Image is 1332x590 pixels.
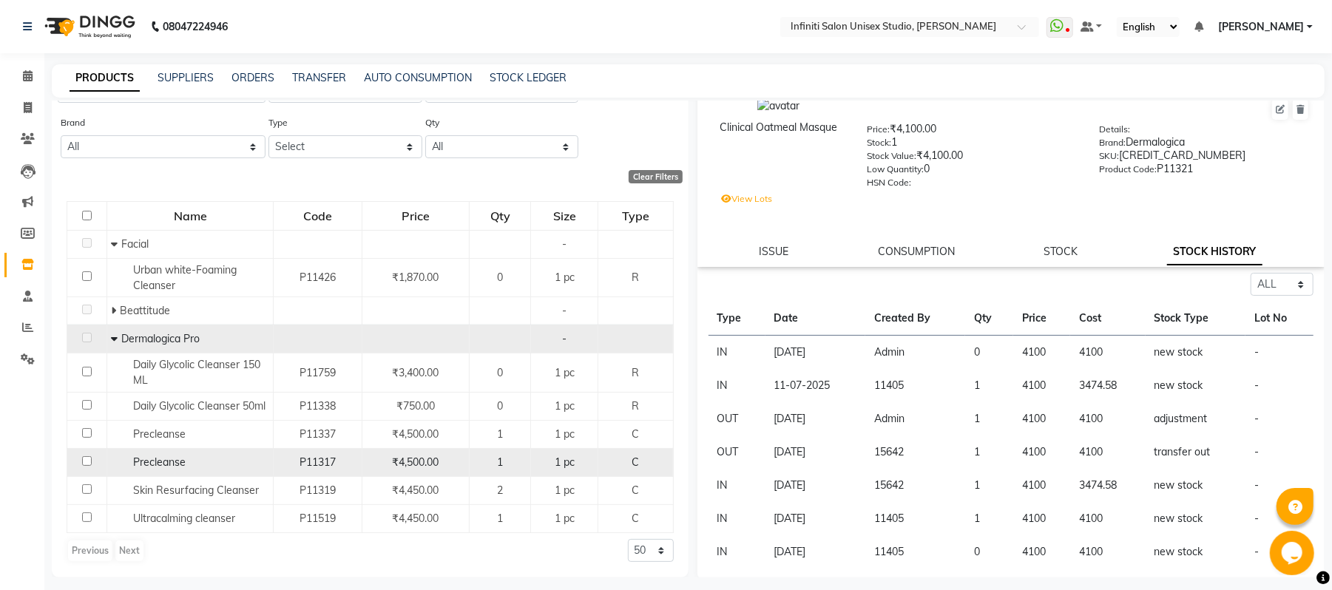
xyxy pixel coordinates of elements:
td: 0 [965,535,1013,569]
span: Precleanse [133,427,186,441]
td: Admin [865,402,965,435]
span: Skin Resurfacing Cleanser [133,484,259,497]
div: Clear Filters [629,170,683,183]
span: 1 pc [555,366,575,379]
a: ORDERS [231,71,274,84]
span: ₹750.00 [396,399,435,413]
label: Type [268,116,288,129]
a: CONSUMPTION [878,245,955,258]
span: [PERSON_NAME] [1218,19,1304,35]
td: 4100 [1013,469,1070,502]
label: HSN Code: [867,176,911,189]
span: 1 [497,512,503,525]
td: OUT [709,435,765,469]
td: 1 [965,469,1013,502]
div: [CREDIT_CARD_NUMBER] [1100,148,1310,169]
span: P11317 [300,455,336,469]
td: 4100 [1013,502,1070,535]
td: [DATE] [765,435,865,469]
span: P11426 [300,271,336,284]
img: logo [38,6,139,47]
td: [DATE] [765,402,865,435]
span: P11337 [300,427,336,441]
span: ₹4,500.00 [393,455,439,469]
td: 4100 [1070,502,1145,535]
span: Dermalogica Pro [121,332,200,345]
span: 2 [497,484,503,497]
a: STOCK HISTORY [1167,239,1262,265]
b: 08047224946 [163,6,228,47]
div: ₹4,100.00 [867,121,1077,142]
a: ISSUE [760,245,789,258]
td: 1 [965,435,1013,469]
span: ₹4,500.00 [393,427,439,441]
td: [DATE] [765,469,865,502]
span: ₹4,450.00 [393,512,439,525]
span: Expand Row [111,304,120,317]
span: 1 pc [555,271,575,284]
span: C [632,484,639,497]
th: Type [709,302,765,336]
span: Collapse Row [111,237,121,251]
td: 1 [965,502,1013,535]
span: Collapse Row [111,332,121,345]
td: 4100 [1070,535,1145,569]
td: IN [709,502,765,535]
span: ₹1,870.00 [393,271,439,284]
td: - [1245,535,1314,569]
span: 0 [497,399,503,413]
span: P11319 [300,484,336,497]
a: PRODUCTS [70,65,140,92]
td: IN [709,336,765,370]
a: SUPPLIERS [158,71,214,84]
td: 4100 [1013,402,1070,435]
td: 4100 [1070,435,1145,469]
td: 1 [965,369,1013,402]
span: 0 [497,366,503,379]
span: R [632,271,639,284]
span: Ultracalming cleanser [133,512,235,525]
th: Lot No [1245,302,1314,336]
span: P11519 [300,512,336,525]
label: Details: [1100,123,1131,136]
span: ₹4,450.00 [393,484,439,497]
span: 1 pc [555,455,575,469]
span: - [562,332,567,345]
label: Brand: [1100,136,1126,149]
td: 4100 [1070,402,1145,435]
span: 1 pc [555,484,575,497]
td: OUT [709,402,765,435]
td: 11405 [865,502,965,535]
span: Facial [121,237,149,251]
a: STOCK [1044,245,1078,258]
td: - [1245,435,1314,469]
div: P11321 [1100,161,1310,182]
span: R [632,366,639,379]
td: IN [709,469,765,502]
div: Dermalogica [1100,135,1310,155]
span: Precleanse [133,455,186,469]
td: transfer out [1146,435,1245,469]
span: Daily Glycolic Cleanser 50ml [133,399,266,413]
iframe: chat widget [1270,531,1317,575]
span: C [632,455,639,469]
td: 4100 [1013,435,1070,469]
span: 1 pc [555,512,575,525]
td: IN [709,369,765,402]
td: 0 [965,336,1013,370]
span: P11338 [300,399,336,413]
th: Price [1013,302,1070,336]
div: Type [599,203,672,229]
td: new stock [1146,535,1245,569]
div: Size [532,203,597,229]
span: 1 [497,427,503,441]
span: R [632,399,639,413]
td: 3474.58 [1070,369,1145,402]
div: Price [363,203,468,229]
th: Stock Type [1146,302,1245,336]
span: C [632,427,639,441]
label: Stock: [867,136,891,149]
td: 3474.58 [1070,469,1145,502]
label: Stock Value: [867,149,916,163]
label: Price: [867,123,890,136]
